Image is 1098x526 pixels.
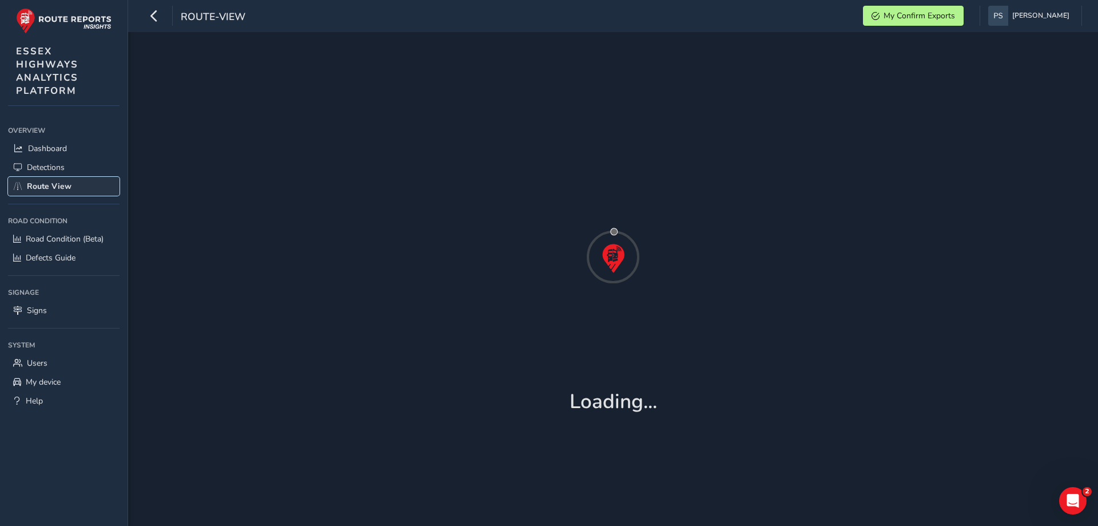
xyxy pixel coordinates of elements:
[1083,487,1092,496] span: 2
[27,181,71,192] span: Route View
[28,143,67,154] span: Dashboard
[1059,487,1087,515] iframe: Intercom live chat
[863,6,964,26] button: My Confirm Exports
[8,354,120,373] a: Users
[8,301,120,320] a: Signs
[26,396,43,406] span: Help
[26,252,75,263] span: Defects Guide
[26,377,61,387] span: My device
[27,358,47,369] span: Users
[8,139,120,158] a: Dashboard
[16,45,78,97] span: ESSEX HIGHWAYS ANALYTICS PLATFORM
[988,6,1073,26] button: [PERSON_NAME]
[8,122,120,139] div: Overview
[27,305,47,316] span: Signs
[884,10,955,21] span: My Confirm Exports
[8,284,120,301] div: Signage
[8,158,120,177] a: Detections
[988,6,1008,26] img: diamond-layout
[8,212,120,230] div: Road Condition
[8,391,120,410] a: Help
[181,10,245,26] span: route-view
[16,8,112,34] img: rr logo
[570,390,657,414] h1: Loading...
[8,248,120,267] a: Defects Guide
[8,337,120,354] div: System
[8,177,120,196] a: Route View
[1012,6,1069,26] span: [PERSON_NAME]
[26,234,104,244] span: Road Condition (Beta)
[27,162,65,173] span: Detections
[8,373,120,391] a: My device
[8,230,120,248] a: Road Condition (Beta)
